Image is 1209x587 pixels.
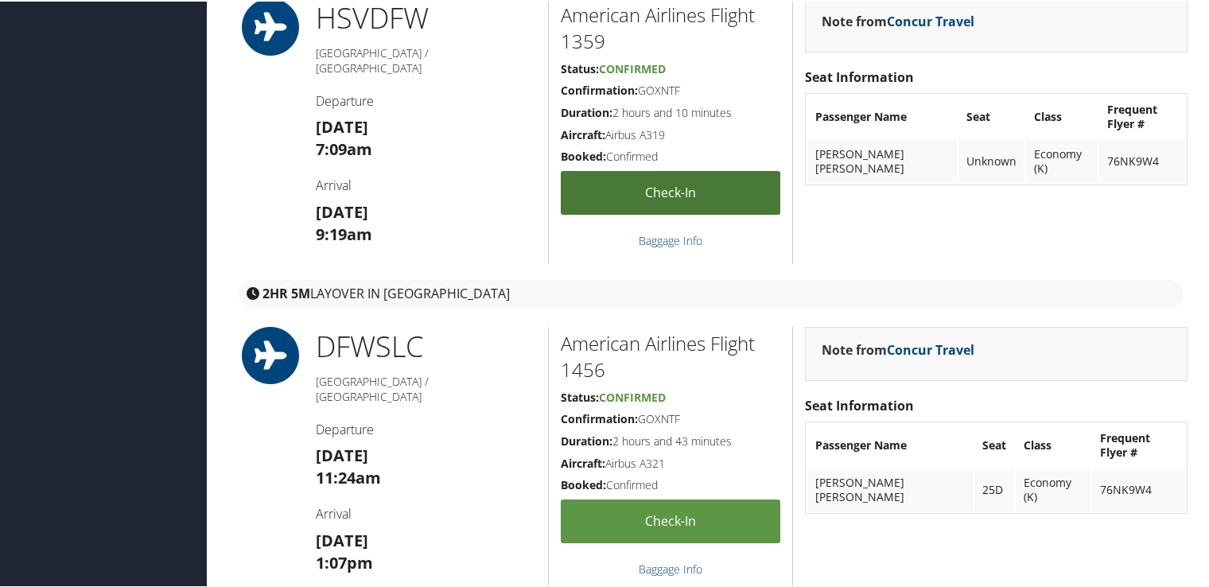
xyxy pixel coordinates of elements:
[561,432,780,448] h5: 2 hours and 43 minutes
[1092,422,1185,465] th: Frequent Flyer #
[807,138,956,181] td: [PERSON_NAME] [PERSON_NAME]
[561,169,780,213] a: Check-in
[807,422,973,465] th: Passenger Name
[316,222,372,243] strong: 9:19am
[639,560,702,575] a: Baggage Info
[316,550,373,572] strong: 1:07pm
[639,231,702,247] a: Baggage Info
[316,175,536,192] h4: Arrival
[561,103,780,119] h5: 2 hours and 10 minutes
[974,422,1014,465] th: Seat
[807,94,956,137] th: Passenger Name
[561,60,599,75] strong: Status:
[561,454,605,469] strong: Aircraft:
[1026,138,1098,181] td: Economy (K)
[316,137,372,158] strong: 7:09am
[561,126,605,141] strong: Aircraft:
[262,283,310,301] strong: 2HR 5M
[958,94,1024,137] th: Seat
[1092,467,1185,510] td: 76NK9W4
[1026,94,1098,137] th: Class
[316,443,368,465] strong: [DATE]
[599,388,666,403] span: Confirmed
[561,147,780,163] h5: Confirmed
[1016,422,1090,465] th: Class
[561,126,780,142] h5: Airbus A319
[561,476,780,492] h5: Confirmed
[316,91,536,108] h4: Departure
[822,340,974,357] strong: Note from
[822,11,974,29] strong: Note from
[561,498,780,542] a: Check-in
[1016,467,1090,510] td: Economy (K)
[561,103,612,119] strong: Duration:
[316,465,381,487] strong: 11:24am
[807,467,973,510] td: [PERSON_NAME] [PERSON_NAME]
[561,81,780,97] h5: GOXNTF
[561,328,780,382] h2: American Airlines Flight 1456
[561,410,780,426] h5: GOXNTF
[316,200,368,221] strong: [DATE]
[316,419,536,437] h4: Departure
[561,81,638,96] strong: Confirmation:
[561,388,599,403] strong: Status:
[316,372,536,403] h5: [GEOGRAPHIC_DATA] / [GEOGRAPHIC_DATA]
[887,11,974,29] a: Concur Travel
[805,395,914,413] strong: Seat Information
[316,325,536,365] h1: DFW SLC
[561,410,638,425] strong: Confirmation:
[239,278,1184,305] div: layover in [GEOGRAPHIC_DATA]
[958,138,1024,181] td: Unknown
[316,44,536,75] h5: [GEOGRAPHIC_DATA] / [GEOGRAPHIC_DATA]
[316,528,368,550] strong: [DATE]
[561,432,612,447] strong: Duration:
[599,60,666,75] span: Confirmed
[561,147,606,162] strong: Booked:
[974,467,1014,510] td: 25D
[561,454,780,470] h5: Airbus A321
[316,503,536,521] h4: Arrival
[316,115,368,136] strong: [DATE]
[1099,138,1185,181] td: 76NK9W4
[805,67,914,84] strong: Seat Information
[1099,94,1185,137] th: Frequent Flyer #
[561,476,606,491] strong: Booked:
[887,340,974,357] a: Concur Travel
